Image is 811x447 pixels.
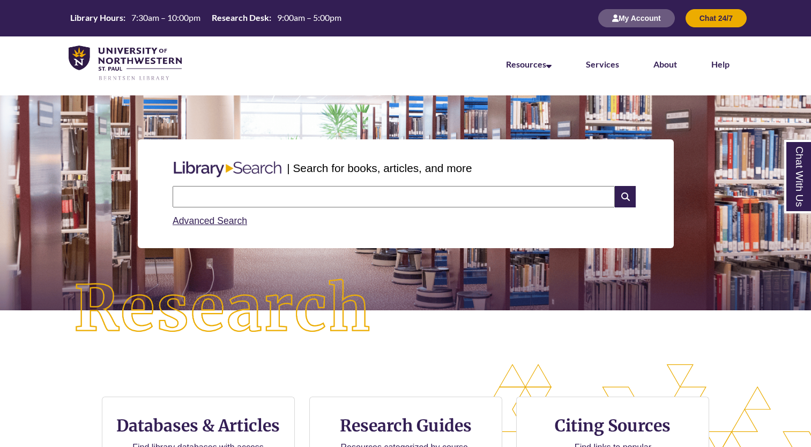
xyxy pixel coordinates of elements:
[207,12,273,24] th: Research Desk:
[173,215,247,226] a: Advanced Search
[111,415,286,436] h3: Databases & Articles
[168,157,287,182] img: Libary Search
[686,9,747,27] button: Chat 24/7
[131,12,200,23] span: 7:30am – 10:00pm
[615,186,635,207] i: Search
[653,59,677,69] a: About
[69,46,182,81] img: UNWSP Library Logo
[686,13,747,23] a: Chat 24/7
[711,59,730,69] a: Help
[277,12,341,23] span: 9:00am – 5:00pm
[598,13,675,23] a: My Account
[66,12,346,24] table: Hours Today
[287,160,472,176] p: | Search for books, articles, and more
[586,59,619,69] a: Services
[318,415,493,436] h3: Research Guides
[506,59,552,69] a: Resources
[598,9,675,27] button: My Account
[41,246,406,373] img: Research
[66,12,346,25] a: Hours Today
[548,415,679,436] h3: Citing Sources
[66,12,127,24] th: Library Hours:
